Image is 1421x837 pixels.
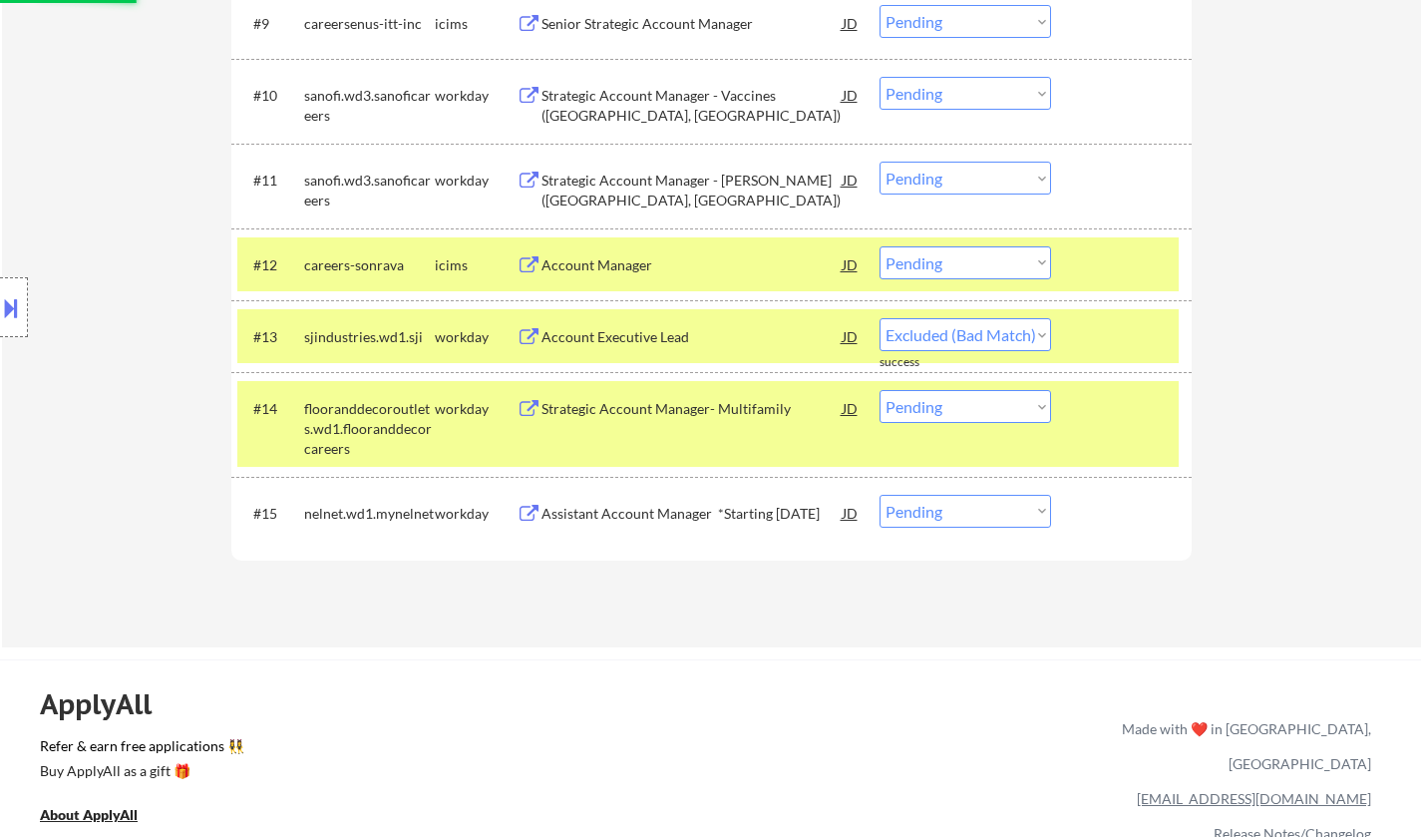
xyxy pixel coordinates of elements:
div: JD [841,390,861,426]
a: [EMAIL_ADDRESS][DOMAIN_NAME] [1137,790,1371,807]
div: JD [841,5,861,41]
div: Assistant Account Manager *Starting [DATE] [541,504,843,524]
div: Senior Strategic Account Manager [541,14,843,34]
div: icims [435,255,517,275]
a: About ApplyAll [40,804,166,829]
div: Account Manager [541,255,843,275]
div: #10 [253,86,288,106]
div: icims [435,14,517,34]
div: Strategic Account Manager - Vaccines ([GEOGRAPHIC_DATA], [GEOGRAPHIC_DATA]) [541,86,843,125]
div: Account Executive Lead [541,327,843,347]
div: flooranddecoroutlets.wd1.flooranddecorcareers [304,399,435,458]
div: JD [841,246,861,282]
div: #15 [253,504,288,524]
div: workday [435,327,517,347]
div: JD [841,495,861,531]
div: Made with ❤️ in [GEOGRAPHIC_DATA], [GEOGRAPHIC_DATA] [1114,711,1371,781]
div: workday [435,399,517,419]
div: #9 [253,14,288,34]
div: workday [435,86,517,106]
div: sanofi.wd3.sanoficareers [304,171,435,209]
div: careers-sonrava [304,255,435,275]
div: Strategic Account Manager - [PERSON_NAME] ([GEOGRAPHIC_DATA], [GEOGRAPHIC_DATA]) [541,171,843,209]
div: workday [435,504,517,524]
u: About ApplyAll [40,806,138,823]
div: sjindustries.wd1.sji [304,327,435,347]
div: careersenus-itt-inc [304,14,435,34]
div: workday [435,171,517,191]
div: sanofi.wd3.sanoficareers [304,86,435,125]
div: ApplyAll [40,687,175,721]
div: nelnet.wd1.mynelnet [304,504,435,524]
div: JD [841,318,861,354]
div: Buy ApplyAll as a gift 🎁 [40,764,239,778]
div: JD [841,77,861,113]
a: Buy ApplyAll as a gift 🎁 [40,760,239,785]
div: Strategic Account Manager- Multifamily [541,399,843,419]
div: JD [841,162,861,198]
div: success [880,354,959,371]
a: Refer & earn free applications 👯‍♀️ [40,739,705,760]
